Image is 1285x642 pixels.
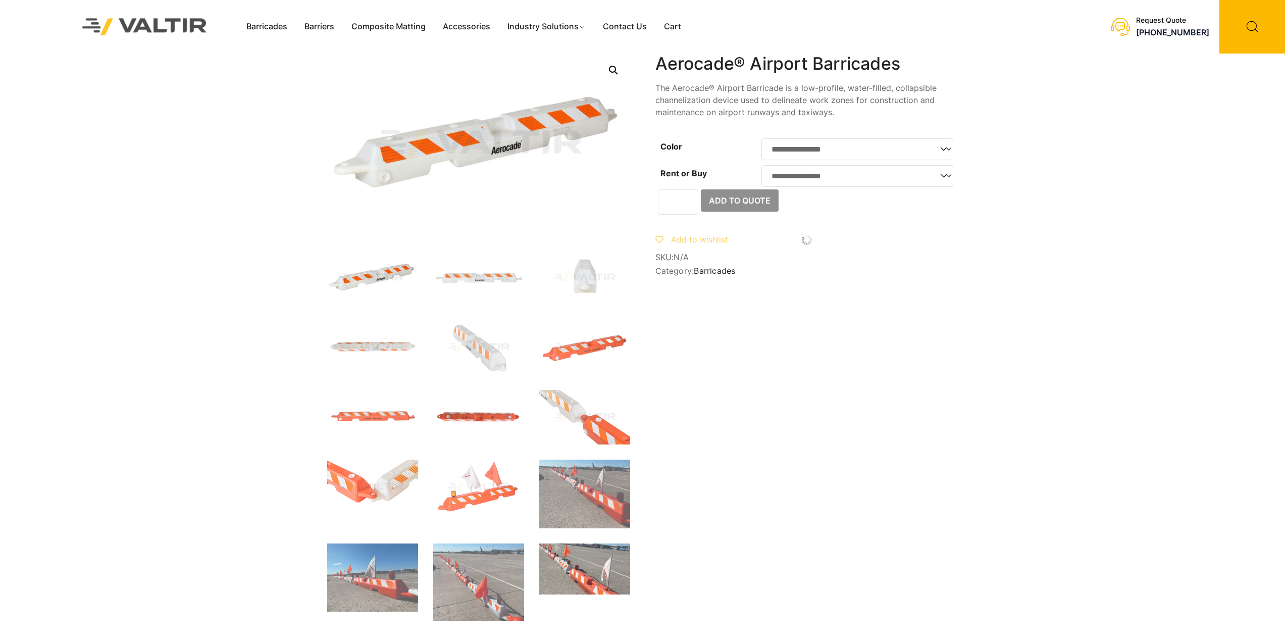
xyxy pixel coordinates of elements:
img: Aerocade_Nat_x1-1.jpg [433,320,524,375]
img: Aerocade_Org_Front.jpg [327,390,418,445]
input: Product quantity [658,189,698,215]
img: Valtir-Airport-Aerocade-IMG_0338-scaled-e1659559290309.jpg [433,544,524,621]
img: Valtir-Airport-Aerocade-IMG_0335-scaled-e1659559171141.jpg [539,460,630,528]
button: Add to Quote [701,189,779,212]
img: Aerocade_Nat_3Q-1.jpg [327,251,418,305]
a: Barricades [238,19,296,34]
img: Aerocade_Org_3Q.jpg [539,320,630,375]
label: Color [660,141,682,152]
img: Aerocade_Org_Top.jpg [433,390,524,445]
img: Aerocade_Nat_Side.jpg [539,251,630,305]
a: Accessories [434,19,499,34]
a: Cart [655,19,690,34]
a: Composite Matting [343,19,434,34]
img: Aerocade_Org_x1.jpg [539,390,630,445]
span: N/A [674,252,689,262]
img: Valtir Rentals [69,5,220,48]
div: Request Quote [1136,16,1209,25]
img: croppedValtir-Airport-Aerocade-IMG_0334-scaled-e1659559197383.jpg [539,544,630,595]
img: Aerocade_x4.jpg [327,460,418,514]
a: Barricades [694,266,735,276]
a: Barriers [296,19,343,34]
label: Rent or Buy [660,168,707,178]
a: Contact Us [594,19,655,34]
img: Valtir-Airport-Aerocade-IMG_0336-scaled-1.jpg [327,544,418,612]
a: [PHONE_NUMBER] [1136,27,1209,37]
a: Industry Solutions [499,19,594,34]
img: Aerocade_Nat_Top.jpg [327,320,418,375]
img: Aerocade_Nat_Front-1.jpg [433,251,524,305]
h1: Aerocade® Airport Barricades [655,54,958,74]
img: Aerocade_x5.jpg [433,460,524,514]
p: The Aerocade® Airport Barricade is a low-profile, water-filled, collapsible channelization device... [655,82,958,118]
span: SKU: [655,253,958,262]
span: Category: [655,266,958,276]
